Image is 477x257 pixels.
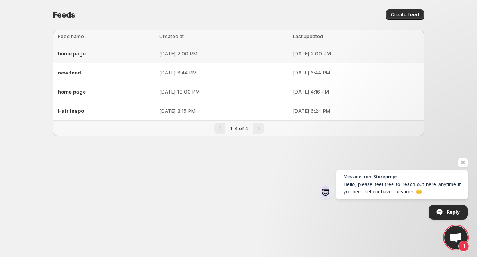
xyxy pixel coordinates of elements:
[159,107,288,115] p: [DATE] 3:15 PM
[458,241,469,252] span: 1
[230,126,248,131] span: 1-4 of 4
[293,69,419,76] p: [DATE] 6:44 PM
[58,50,86,57] span: home page
[444,226,468,249] a: Open chat
[447,205,460,219] span: Reply
[58,69,81,76] span: new feed
[293,107,419,115] p: [DATE] 6:24 PM
[293,50,419,57] p: [DATE] 2:00 PM
[159,50,288,57] p: [DATE] 2:00 PM
[374,174,397,179] span: Storeprops
[58,89,86,95] span: home page
[386,9,424,20] button: Create feed
[58,34,84,39] span: Feed name
[344,181,461,195] span: Hello, please feel free to reach out here anytime if you need help or have questions. 😊
[159,34,184,39] span: Created at
[53,10,75,19] span: Feeds
[159,69,288,76] p: [DATE] 6:44 PM
[391,12,419,18] span: Create feed
[293,34,323,39] span: Last updated
[53,120,424,136] nav: Pagination
[159,88,288,96] p: [DATE] 10:00 PM
[58,108,84,114] span: Hair Inspo
[344,174,372,179] span: Message from
[293,88,419,96] p: [DATE] 4:16 PM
